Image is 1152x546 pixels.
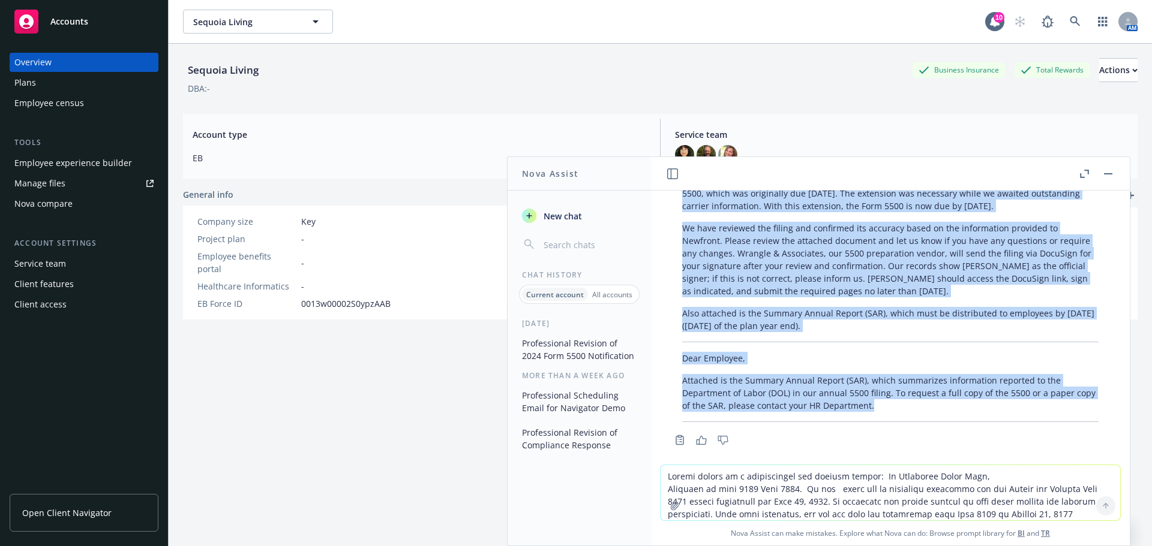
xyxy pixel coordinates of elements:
[1063,10,1087,34] a: Search
[713,432,733,448] button: Thumbs down
[14,73,36,92] div: Plans
[1091,10,1115,34] a: Switch app
[697,145,716,164] img: photo
[675,128,1128,141] span: Service team
[1123,188,1138,203] a: add
[1015,62,1090,77] div: Total Rewards
[14,174,65,193] div: Manage files
[541,210,582,222] span: New chat
[183,62,263,78] div: Sequoia Living
[10,254,158,273] a: Service team
[193,16,297,28] span: Sequoia Living
[1099,58,1138,82] button: Actions
[301,297,391,310] span: 0013w00002S0ypzAAB
[22,506,112,519] span: Open Client Navigator
[526,289,584,300] p: Current account
[14,153,132,173] div: Employee experience builder
[1018,528,1025,538] a: BI
[10,295,158,314] a: Client access
[541,236,637,253] input: Search chats
[10,137,158,149] div: Tools
[675,145,694,164] img: photo
[674,435,685,445] svg: Copy to clipboard
[197,297,296,310] div: EB Force ID
[682,352,1099,364] p: Dear Employee,
[183,188,233,201] span: General info
[1099,59,1138,82] div: Actions
[508,318,651,328] div: [DATE]
[50,17,88,26] span: Accounts
[197,233,296,245] div: Project plan
[193,152,646,164] span: EB
[14,93,84,113] div: Employee census
[193,128,646,141] span: Account type
[10,73,158,92] a: Plans
[718,145,737,164] img: photo
[517,423,641,455] button: Professional Revision of Compliance Response
[522,167,578,180] h1: Nova Assist
[10,153,158,173] a: Employee experience builder
[508,370,651,381] div: More than a week ago
[682,222,1099,297] p: We have reviewed the filing and confirmed its accuracy based on the information provided to Newfr...
[301,233,304,245] span: -
[188,82,210,95] div: DBA: -
[301,280,304,292] span: -
[10,174,158,193] a: Manage files
[10,237,158,249] div: Account settings
[197,215,296,228] div: Company size
[197,250,296,275] div: Employee benefits portal
[14,295,67,314] div: Client access
[592,289,632,300] p: All accounts
[682,374,1099,412] p: Attached is the Summary Annual Report (SAR), which summarizes information reported to the Departm...
[913,62,1005,77] div: Business Insurance
[14,254,66,273] div: Service team
[197,280,296,292] div: Healthcare Informatics
[508,270,651,280] div: Chat History
[14,274,74,294] div: Client features
[1008,10,1032,34] a: Start snowing
[517,205,641,227] button: New chat
[183,10,333,34] button: Sequoia Living
[10,194,158,213] a: Nova compare
[994,12,1004,23] div: 10
[14,194,73,213] div: Nova compare
[10,53,158,72] a: Overview
[301,215,316,228] span: Key
[1041,528,1050,538] a: TR
[10,93,158,113] a: Employee census
[10,274,158,294] a: Client features
[656,521,1125,545] span: Nova Assist can make mistakes. Explore what Nova can do: Browse prompt library for and
[10,5,158,38] a: Accounts
[1036,10,1060,34] a: Report a Bug
[301,257,304,269] span: -
[682,174,1099,212] p: Attached is your 2024 Form 5500. We filed for an automatic extension for the Health and Welfare F...
[682,307,1099,332] p: Also attached is the Summary Annual Report (SAR), which must be distributed to employees by [DATE...
[517,385,641,418] button: Professional Scheduling Email for Navigator Demo
[517,333,641,366] button: Professional Revision of 2024 Form 5500 Notification
[14,53,52,72] div: Overview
